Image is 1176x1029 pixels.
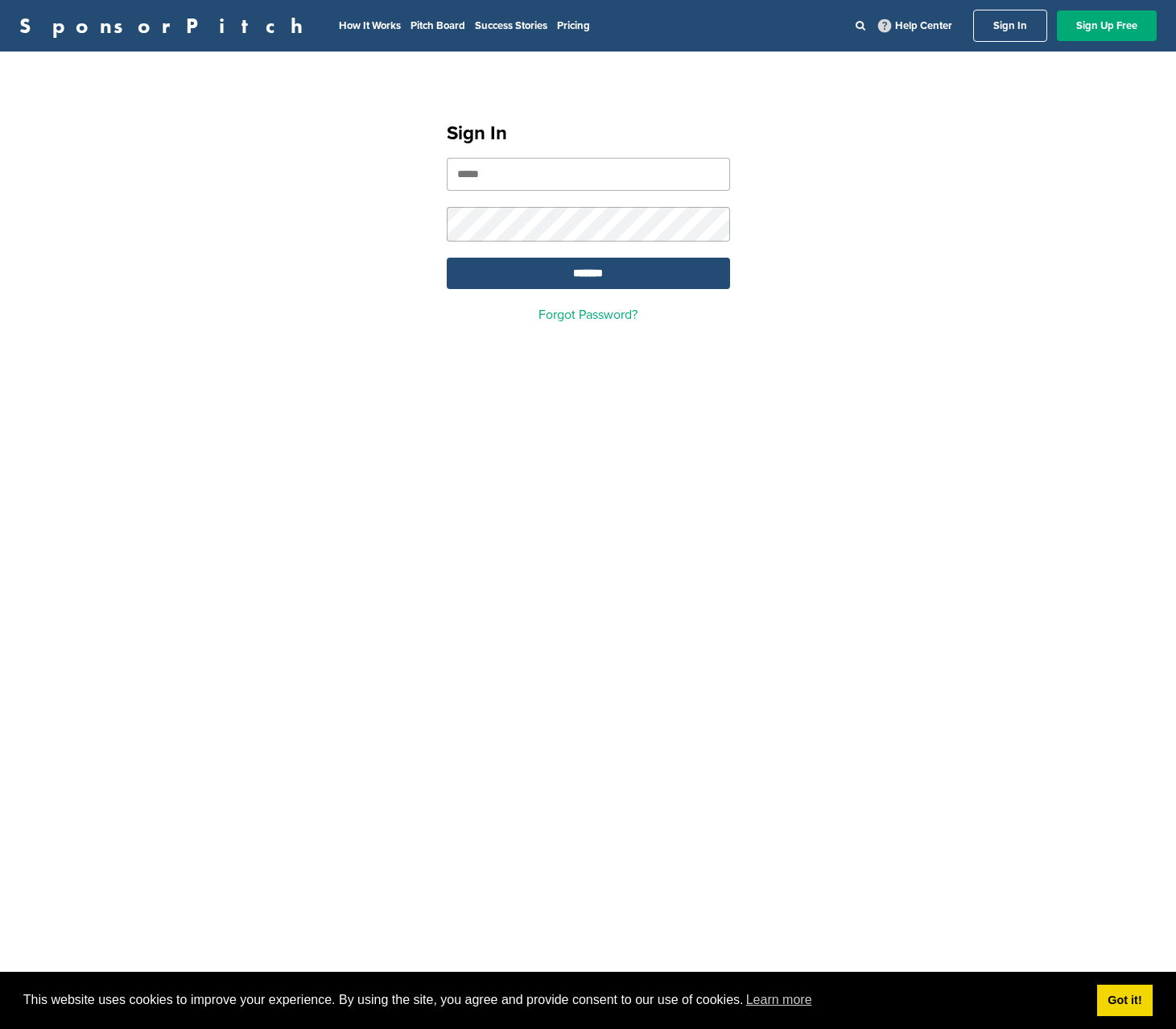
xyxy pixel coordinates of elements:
a: How It Works [339,19,401,32]
h1: Sign In [447,119,730,148]
a: Help Center [875,16,955,35]
a: Pricing [557,19,590,32]
a: Success Stories [475,19,547,32]
a: Sign Up Free [1057,10,1157,41]
a: dismiss cookie message [1097,985,1153,1017]
a: Pitch Board [411,19,465,32]
a: learn more about cookies [744,988,815,1012]
a: Forgot Password? [538,307,638,323]
span: This website uses cookies to improve your experience. By using the site, you agree and provide co... [23,988,1084,1012]
a: SponsorPitch [19,15,313,36]
a: Sign In [973,10,1047,42]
